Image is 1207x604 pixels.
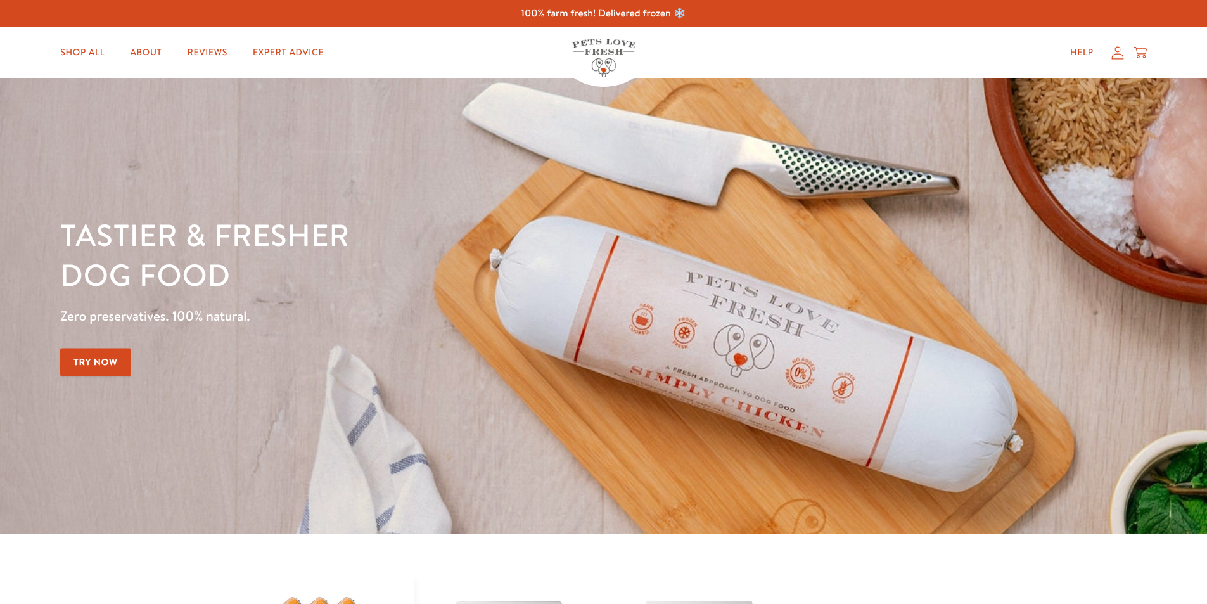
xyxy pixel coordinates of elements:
[572,39,635,77] img: Pets Love Fresh
[120,40,172,65] a: About
[50,40,115,65] a: Shop All
[60,216,784,295] h1: Tastier & fresher dog food
[60,305,784,328] p: Zero preservatives. 100% natural.
[243,40,334,65] a: Expert Advice
[60,348,131,376] a: Try Now
[1060,40,1104,65] a: Help
[177,40,238,65] a: Reviews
